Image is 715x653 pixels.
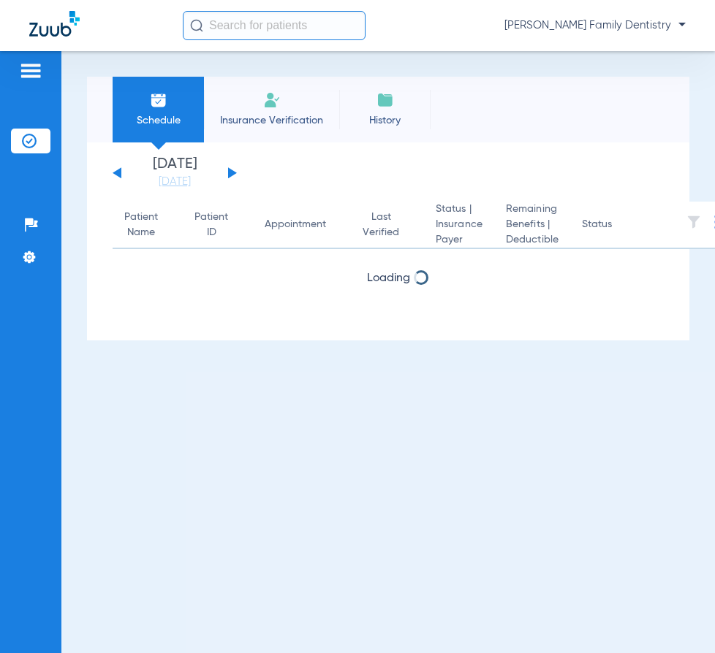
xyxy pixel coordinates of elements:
th: Remaining Benefits | [494,202,570,249]
div: Patient ID [194,210,228,240]
span: Loading [367,272,410,284]
span: Schedule [124,113,193,128]
th: Status | [424,202,494,249]
img: History [377,91,394,109]
li: [DATE] [131,157,219,189]
span: History [350,113,420,128]
img: filter.svg [686,215,701,229]
img: Search Icon [190,19,203,32]
img: Manual Insurance Verification [263,91,281,109]
div: Appointment [265,217,326,232]
a: [DATE] [131,175,219,189]
input: Search for patients [183,11,366,40]
span: Insurance Verification [215,113,328,128]
img: hamburger-icon [19,62,42,80]
span: Insurance Payer [436,217,483,248]
div: Patient Name [124,210,158,240]
th: Status [570,202,669,249]
div: Last Verified [363,210,412,240]
div: Patient Name [124,210,171,240]
img: Schedule [150,91,167,109]
div: Last Verified [363,210,399,240]
span: [PERSON_NAME] Family Dentistry [504,18,686,33]
span: Deductible [506,232,559,248]
div: Appointment [265,217,339,232]
img: Zuub Logo [29,11,80,37]
iframe: Chat Widget [642,583,715,653]
div: Patient ID [194,210,241,240]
